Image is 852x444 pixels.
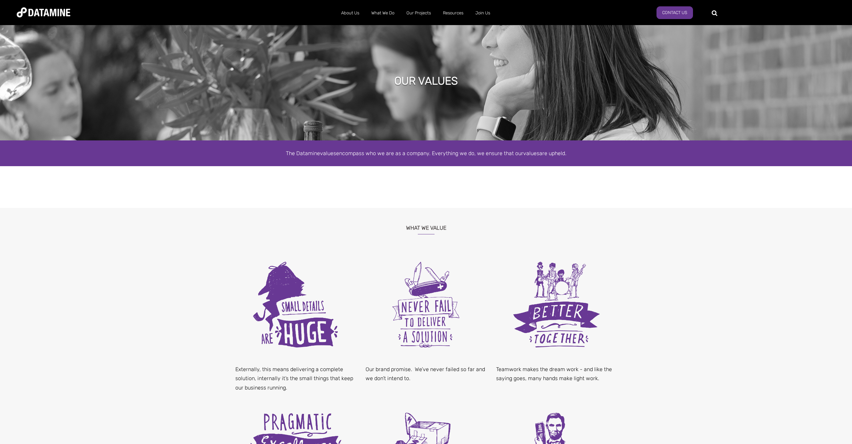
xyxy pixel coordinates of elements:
[496,365,617,383] p: Teamwork makes the dream work - and like the saying goes, many hands make light work.
[539,150,566,156] span: are upheld.
[336,150,523,156] span: encompass who we are as a company. Everything we do, we ensure that our
[366,365,486,383] p: Our brand promise. We’ve never failed so far and we don’t intend to.
[230,216,622,234] h3: What We Value
[242,251,349,358] img: Small Details Are Huge
[503,251,610,358] img: Better together
[394,74,458,88] h1: OUR VALUES
[365,4,400,22] a: What We Do
[523,150,539,156] span: values
[235,365,356,392] p: Externally, this means delivering a complete solution, internally it’s the small things that keep...
[372,251,479,358] img: Never fail to deliver a solution
[17,7,70,17] img: Datamine
[469,4,496,22] a: Join Us
[656,6,693,19] a: Contact Us
[335,4,365,22] a: About Us
[400,4,437,22] a: Our Projects
[437,4,469,22] a: Resources
[320,150,336,156] span: values
[286,150,320,156] span: The Datamine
